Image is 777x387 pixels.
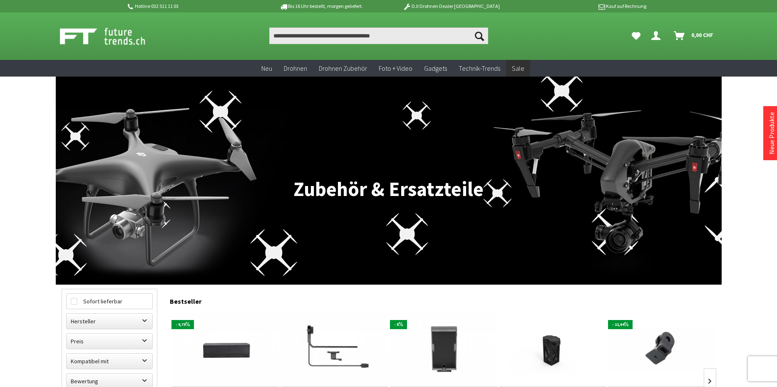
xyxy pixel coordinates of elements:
[67,314,152,329] label: Hersteller
[379,64,412,72] span: Foto + Video
[278,60,313,77] a: Drohnen
[261,64,272,72] span: Neu
[628,27,645,44] a: Meine Favoriten
[256,60,278,77] a: Neu
[390,313,497,385] img: DJI Inspire 2/Cendence Halterung für die Fernsteuerung
[648,27,667,44] a: Dein Konto
[313,60,373,77] a: Drohnen Zubehör
[499,324,606,375] img: PowerVision PowerEgg Batterie
[284,64,307,72] span: Drohnen
[269,27,488,44] input: Produkt, Marke, Kategorie, EAN, Artikelnummer…
[459,64,500,72] span: Technik-Trends
[691,28,713,42] span: 0,00 CHF
[453,60,506,77] a: Technik-Trends
[319,64,367,72] span: Drohnen Zubehör
[60,26,164,47] img: Shop Futuretrends - zur Startseite wechseln
[386,1,516,11] p: DJI Drohnen Dealer [GEOGRAPHIC_DATA]
[767,112,776,154] a: Neue Produkte
[471,27,488,44] button: Suchen
[67,294,152,309] label: Sofort lieferbar
[418,60,453,77] a: Gadgets
[67,334,152,349] label: Preis
[281,313,388,385] img: DJI Focus Handrad 2 Halterung für Cendence-Fernsteuerung
[373,60,418,77] a: Foto + Video
[256,1,386,11] p: Bis 16 Uhr bestellt, morgen geliefert.
[172,313,279,385] img: DJI WB37 Akku
[170,289,716,310] div: Bestseller
[62,179,716,200] h1: Zubehör & Ersatzteile
[506,60,530,77] a: Sale
[424,64,447,72] span: Gadgets
[670,27,717,44] a: Warenkorb
[67,354,152,369] label: Kompatibel mit
[512,64,524,72] span: Sale
[127,1,256,11] p: Hotline 032 511 11 03
[608,328,715,370] img: PGYTECH DJI Osmo Pocket Adapter für Universale Halterung 1/4"
[516,1,646,11] p: Kauf auf Rechnung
